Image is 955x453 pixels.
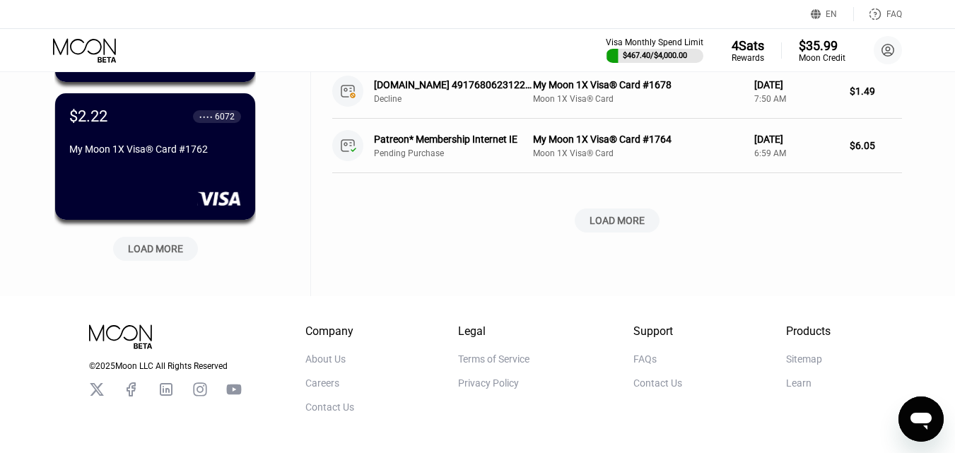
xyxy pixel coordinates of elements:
div: Careers [305,377,339,389]
div: LOAD MORE [590,214,645,227]
div: Legal [458,324,529,338]
div: FAQ [886,9,902,19]
div: $6.05 [850,140,902,151]
div: EN [811,7,854,21]
div: Patreon* Membership Internet IEPending PurchaseMy Moon 1X Visa® Card #1764Moon 1X Visa® Card[DATE... [332,119,902,173]
div: 4 Sats [732,38,764,53]
div: Terms of Service [458,353,529,365]
div: 4SatsRewards [732,38,764,63]
div: [DOMAIN_NAME] 4917680623122DE [374,79,532,90]
div: Contact Us [305,401,354,413]
div: FAQs [633,353,657,365]
div: Decline [374,94,544,104]
div: $467.40 / $4,000.00 [623,51,687,60]
div: LOAD MORE [102,231,209,261]
div: About Us [305,353,346,365]
div: [DATE] [754,79,838,90]
div: ● ● ● ● [199,114,213,119]
div: LOAD MORE [332,208,902,233]
div: $1.49 [850,86,902,97]
div: Moon 1X Visa® Card [533,148,743,158]
iframe: Button to launch messaging window, conversation in progress [898,396,944,442]
div: Moon 1X Visa® Card [533,94,743,104]
div: Rewards [732,53,764,63]
div: Company [305,324,354,338]
div: 6072 [215,112,235,122]
div: [DOMAIN_NAME] 4917680623122DEDeclineMy Moon 1X Visa® Card #1678Moon 1X Visa® Card[DATE]7:50 AM$1.49 [332,64,902,119]
div: FAQ [854,7,902,21]
div: Moon Credit [799,53,845,63]
div: Privacy Policy [458,377,519,389]
div: My Moon 1X Visa® Card #1764 [533,134,743,145]
div: 7:50 AM [754,94,838,104]
div: LOAD MORE [128,242,183,255]
div: Visa Monthly Spend Limit$467.40/$4,000.00 [606,37,703,63]
div: Patreon* Membership Internet IE [374,134,532,145]
div: Contact Us [633,377,682,389]
div: Pending Purchase [374,148,544,158]
div: Visa Monthly Spend Limit [606,37,703,47]
div: $2.22 [69,107,107,125]
div: Sitemap [786,353,822,365]
div: $35.99 [799,38,845,53]
div: My Moon 1X Visa® Card #1678 [533,79,743,90]
div: 6:59 AM [754,148,838,158]
div: [DATE] [754,134,838,145]
div: $35.99Moon Credit [799,38,845,63]
div: © 2025 Moon LLC All Rights Reserved [89,361,242,371]
div: Learn [786,377,812,389]
div: Support [633,324,682,338]
div: Products [786,324,831,338]
div: EN [826,9,837,19]
div: My Moon 1X Visa® Card #1762 [69,143,241,155]
div: $2.22● ● ● ●6072My Moon 1X Visa® Card #1762 [55,93,255,220]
